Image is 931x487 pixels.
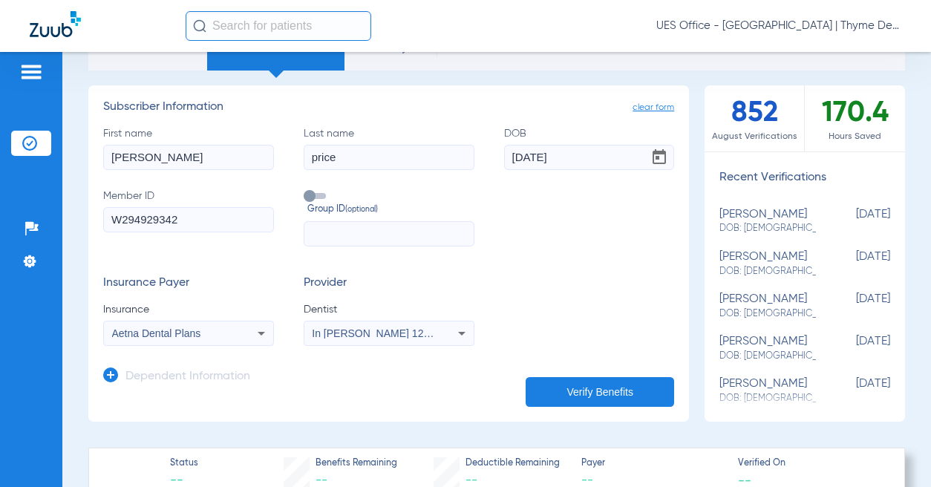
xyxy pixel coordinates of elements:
input: First name [103,145,274,170]
span: [DATE] [816,377,890,405]
span: Dentist [304,302,474,317]
input: Member ID [103,207,274,232]
div: [PERSON_NAME] [719,377,816,405]
h3: Insurance Payer [103,276,274,291]
h3: Recent Verifications [705,171,905,186]
span: [DATE] [816,250,890,278]
span: UES Office - [GEOGRAPHIC_DATA] | Thyme Dental Care [656,19,901,33]
label: Last name [304,126,474,170]
div: [PERSON_NAME] [719,208,816,235]
span: Insurance [103,302,274,317]
span: Hours Saved [805,129,905,144]
div: [PERSON_NAME] [719,335,816,362]
span: [DATE] [816,292,890,320]
label: Member ID [103,189,274,246]
button: Verify Benefits [526,377,674,407]
span: [DATE] [816,335,890,362]
img: hamburger-icon [19,63,43,81]
div: [PERSON_NAME] [719,292,816,320]
img: Search Icon [193,19,206,33]
span: DOB: [DEMOGRAPHIC_DATA] [719,222,816,235]
span: Payer [581,457,725,471]
span: -- [316,474,327,486]
span: August Verifications [705,129,804,144]
span: In [PERSON_NAME] 1205114618 [312,327,469,339]
span: Deductible Remaining [465,457,560,471]
span: Verified On [738,457,881,471]
input: Last name [304,145,474,170]
label: DOB [504,126,675,170]
iframe: Chat Widget [857,416,931,487]
input: DOBOpen calendar [504,145,675,170]
span: clear form [633,100,674,115]
span: Group ID [307,203,474,217]
input: Search for patients [186,11,371,41]
span: DOB: [DEMOGRAPHIC_DATA] [719,307,816,321]
div: 170.4 [805,85,905,151]
span: Aetna Dental Plans [112,327,201,339]
h3: Provider [304,276,474,291]
span: DOB: [DEMOGRAPHIC_DATA] [719,265,816,278]
span: DOB: [DEMOGRAPHIC_DATA] [719,350,816,363]
span: -- [465,474,477,486]
h3: Dependent Information [125,370,250,385]
span: Status [170,457,198,471]
button: Open calendar [644,143,674,172]
small: (optional) [345,203,378,217]
label: First name [103,126,274,170]
img: Zuub Logo [30,11,81,37]
div: [PERSON_NAME] [719,250,816,278]
span: [DATE] [816,208,890,235]
div: 852 [705,85,805,151]
span: Benefits Remaining [316,457,397,471]
h3: Subscriber Information [103,100,674,115]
